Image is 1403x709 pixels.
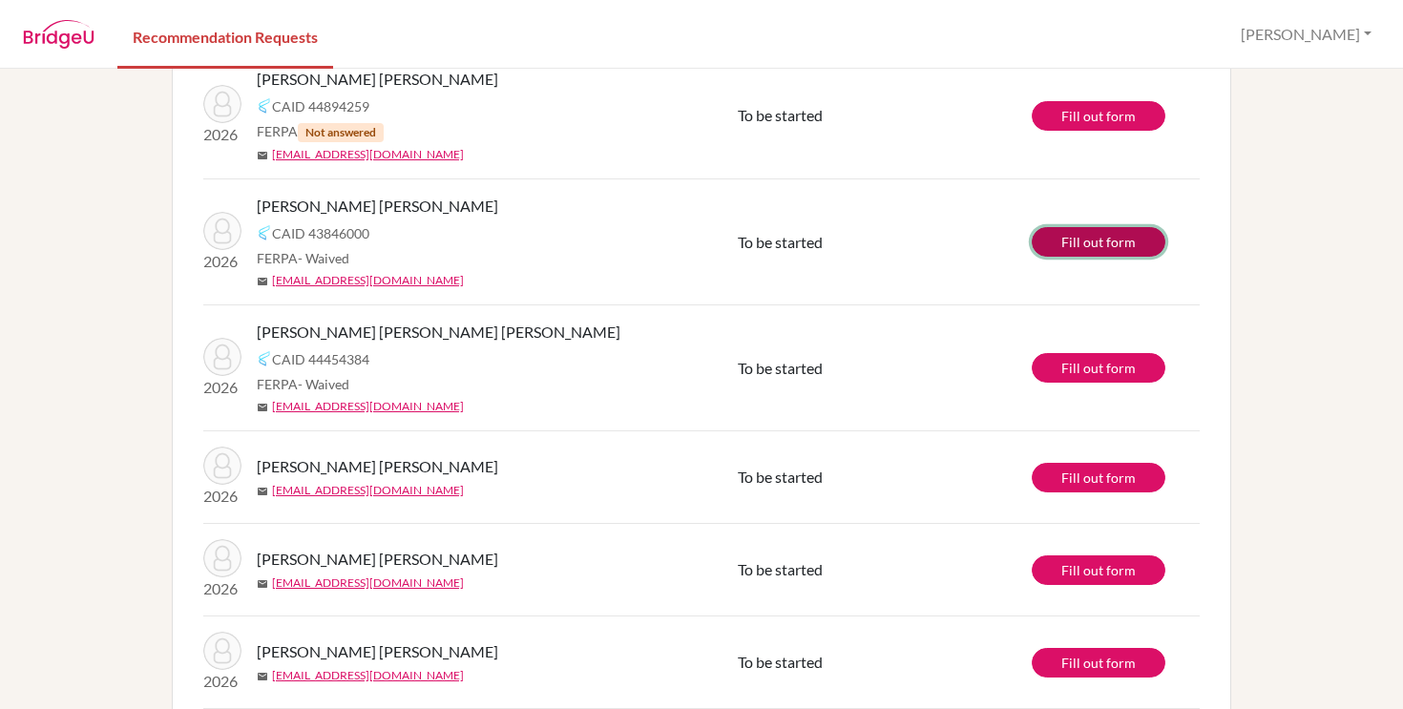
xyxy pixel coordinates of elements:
[272,574,464,592] a: [EMAIL_ADDRESS][DOMAIN_NAME]
[272,146,464,163] a: [EMAIL_ADDRESS][DOMAIN_NAME]
[257,195,498,218] span: [PERSON_NAME] [PERSON_NAME]
[203,447,241,485] img: Gutierrez Celedon, Camilo
[203,376,241,399] p: 2026
[203,539,241,577] img: Cajina Rivas, Diana Adriela
[257,351,272,366] img: Common App logo
[203,123,241,146] p: 2026
[1032,101,1165,131] a: Fill out form
[272,272,464,289] a: [EMAIL_ADDRESS][DOMAIN_NAME]
[257,321,620,344] span: [PERSON_NAME] [PERSON_NAME] [PERSON_NAME]
[257,578,268,590] span: mail
[257,402,268,413] span: mail
[272,223,369,243] span: CAID 43846000
[738,653,823,671] span: To be started
[203,250,241,273] p: 2026
[257,248,349,268] span: FERPA
[1032,227,1165,257] a: Fill out form
[203,212,241,250] img: Solorzano Chamorro, Melissa Maria
[117,3,333,69] a: Recommendation Requests
[298,250,349,266] span: - Waived
[257,150,268,161] span: mail
[298,376,349,392] span: - Waived
[1232,16,1380,52] button: [PERSON_NAME]
[203,338,241,376] img: Rodriguez Fernandez, Camilla Alexandra
[257,486,268,497] span: mail
[203,670,241,693] p: 2026
[272,96,369,116] span: CAID 44894259
[1032,463,1165,492] a: Fill out form
[203,577,241,600] p: 2026
[1032,353,1165,383] a: Fill out form
[23,20,94,49] img: BridgeU logo
[257,225,272,240] img: Common App logo
[257,98,272,114] img: Common App logo
[298,123,384,142] span: Not answered
[203,85,241,123] img: Lanuza Sanint, Andrea
[203,632,241,670] img: Cajina Rivas, Diana Adriela
[257,276,268,287] span: mail
[257,671,268,682] span: mail
[738,233,823,251] span: To be started
[738,468,823,486] span: To be started
[257,121,384,142] span: FERPA
[272,398,464,415] a: [EMAIL_ADDRESS][DOMAIN_NAME]
[203,485,241,508] p: 2026
[1032,555,1165,585] a: Fill out form
[257,640,498,663] span: [PERSON_NAME] [PERSON_NAME]
[257,68,498,91] span: [PERSON_NAME] [PERSON_NAME]
[272,349,369,369] span: CAID 44454384
[738,359,823,377] span: To be started
[1032,648,1165,678] a: Fill out form
[738,560,823,578] span: To be started
[257,548,498,571] span: [PERSON_NAME] [PERSON_NAME]
[257,374,349,394] span: FERPA
[272,667,464,684] a: [EMAIL_ADDRESS][DOMAIN_NAME]
[738,106,823,124] span: To be started
[272,482,464,499] a: [EMAIL_ADDRESS][DOMAIN_NAME]
[257,455,498,478] span: [PERSON_NAME] [PERSON_NAME]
